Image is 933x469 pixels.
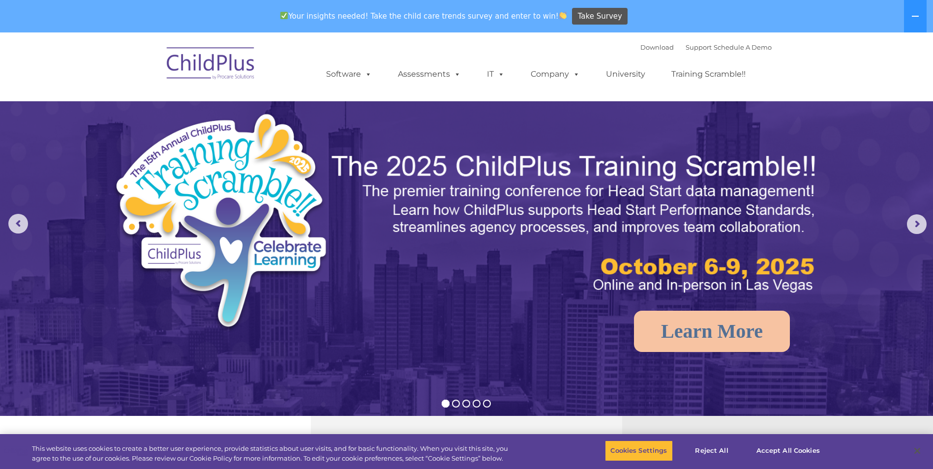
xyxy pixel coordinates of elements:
img: ✅ [280,12,288,19]
a: Learn More [634,311,790,352]
img: ChildPlus by Procare Solutions [162,40,260,89]
a: Assessments [388,64,471,84]
a: Take Survey [572,8,628,25]
button: Reject All [681,440,743,461]
a: Support [686,43,712,51]
font: | [640,43,772,51]
button: Cookies Settings [605,440,672,461]
span: Your insights needed! Take the child care trends survey and enter to win! [276,6,571,26]
button: Close [906,440,928,462]
button: Accept All Cookies [751,440,825,461]
a: University [596,64,655,84]
a: Download [640,43,674,51]
a: Company [521,64,590,84]
span: Take Survey [578,8,622,25]
a: Software [316,64,382,84]
span: Last name [137,65,167,72]
div: This website uses cookies to create a better user experience, provide statistics about user visit... [32,444,513,463]
span: Phone number [137,105,179,113]
a: Training Scramble!! [662,64,755,84]
img: 👏 [559,12,567,19]
a: IT [477,64,514,84]
a: Schedule A Demo [714,43,772,51]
